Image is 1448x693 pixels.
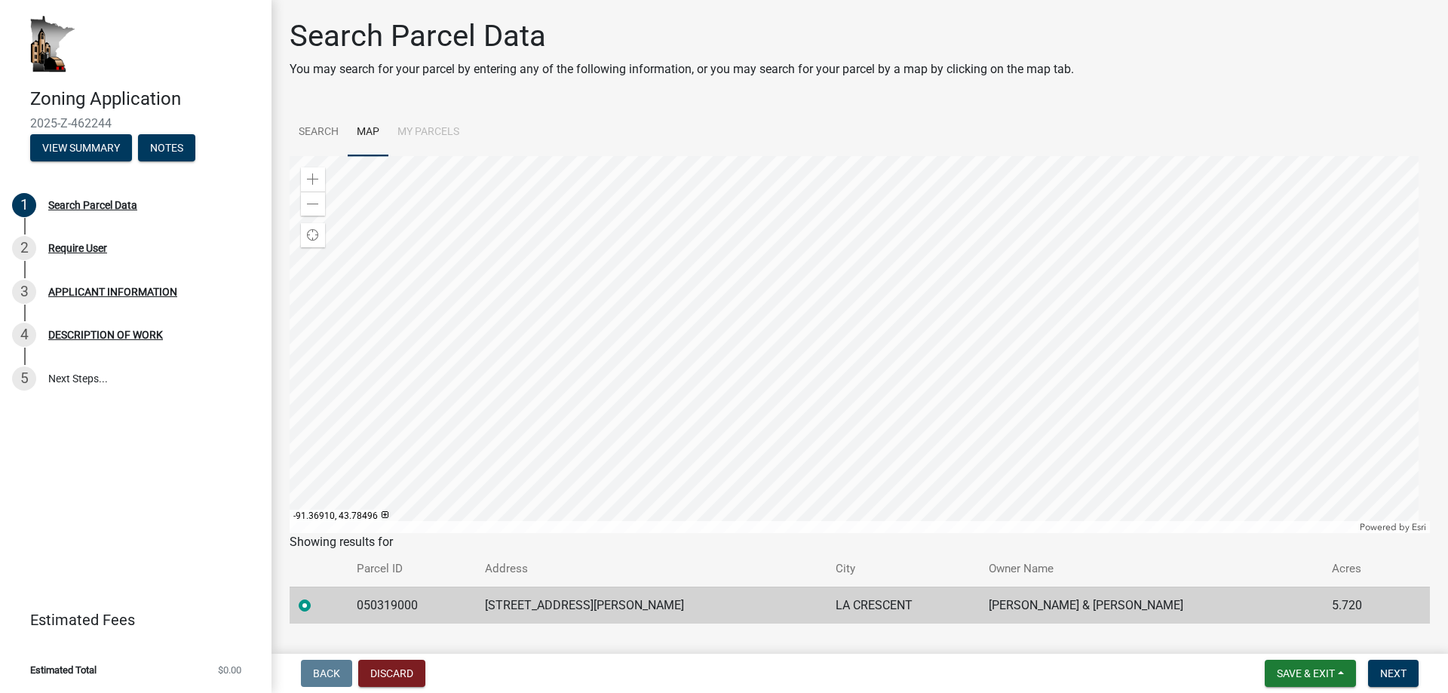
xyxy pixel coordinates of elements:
div: 5 [12,366,36,391]
div: 4 [12,323,36,347]
button: View Summary [30,134,132,161]
th: Address [476,551,827,587]
a: Search [290,109,348,157]
p: You may search for your parcel by entering any of the following information, or you may search fo... [290,60,1074,78]
h4: Zoning Application [30,88,259,110]
td: 050319000 [348,587,475,624]
td: [STREET_ADDRESS][PERSON_NAME] [476,587,827,624]
span: Back [313,667,340,679]
div: Zoom in [301,167,325,192]
div: Search Parcel Data [48,200,137,210]
div: DESCRIPTION OF WORK [48,330,163,340]
span: 2025-Z-462244 [30,116,241,130]
div: Find my location [301,223,325,247]
div: 2 [12,236,36,260]
a: Esri [1412,522,1426,532]
td: [PERSON_NAME] & [PERSON_NAME] [980,587,1323,624]
button: Next [1368,660,1419,687]
td: 5.720 [1323,587,1400,624]
button: Back [301,660,352,687]
a: Estimated Fees [12,605,247,635]
th: City [827,551,980,587]
wm-modal-confirm: Summary [30,143,132,155]
a: Map [348,109,388,157]
div: Require User [48,243,107,253]
th: Owner Name [980,551,1323,587]
span: Save & Exit [1277,667,1335,679]
div: Showing results for [290,533,1430,551]
div: 3 [12,280,36,304]
td: LA CRESCENT [827,587,980,624]
span: $0.00 [218,665,241,675]
div: Zoom out [301,192,325,216]
div: Powered by [1356,521,1430,533]
th: Parcel ID [348,551,475,587]
button: Notes [138,134,195,161]
span: Estimated Total [30,665,97,675]
span: Next [1380,667,1407,679]
img: Houston County, Minnesota [30,16,75,72]
th: Acres [1323,551,1400,587]
h1: Search Parcel Data [290,18,1074,54]
button: Save & Exit [1265,660,1356,687]
wm-modal-confirm: Notes [138,143,195,155]
div: APPLICANT INFORMATION [48,287,177,297]
button: Discard [358,660,425,687]
div: 1 [12,193,36,217]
